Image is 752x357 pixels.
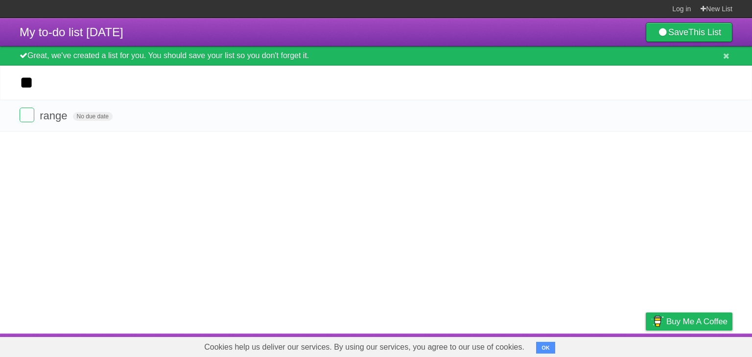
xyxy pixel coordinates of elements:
[73,112,113,121] span: No due date
[40,110,70,122] span: range
[20,25,123,39] span: My to-do list [DATE]
[688,27,721,37] b: This List
[548,336,587,355] a: Developers
[20,108,34,122] label: Done
[516,336,536,355] a: About
[666,313,728,330] span: Buy me a coffee
[651,313,664,330] img: Buy me a coffee
[646,312,732,331] a: Buy me a coffee
[671,336,732,355] a: Suggest a feature
[600,336,621,355] a: Terms
[646,22,732,42] a: SaveThis List
[536,342,555,354] button: OK
[194,337,534,357] span: Cookies help us deliver our services. By using our services, you agree to our use of cookies.
[633,336,658,355] a: Privacy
